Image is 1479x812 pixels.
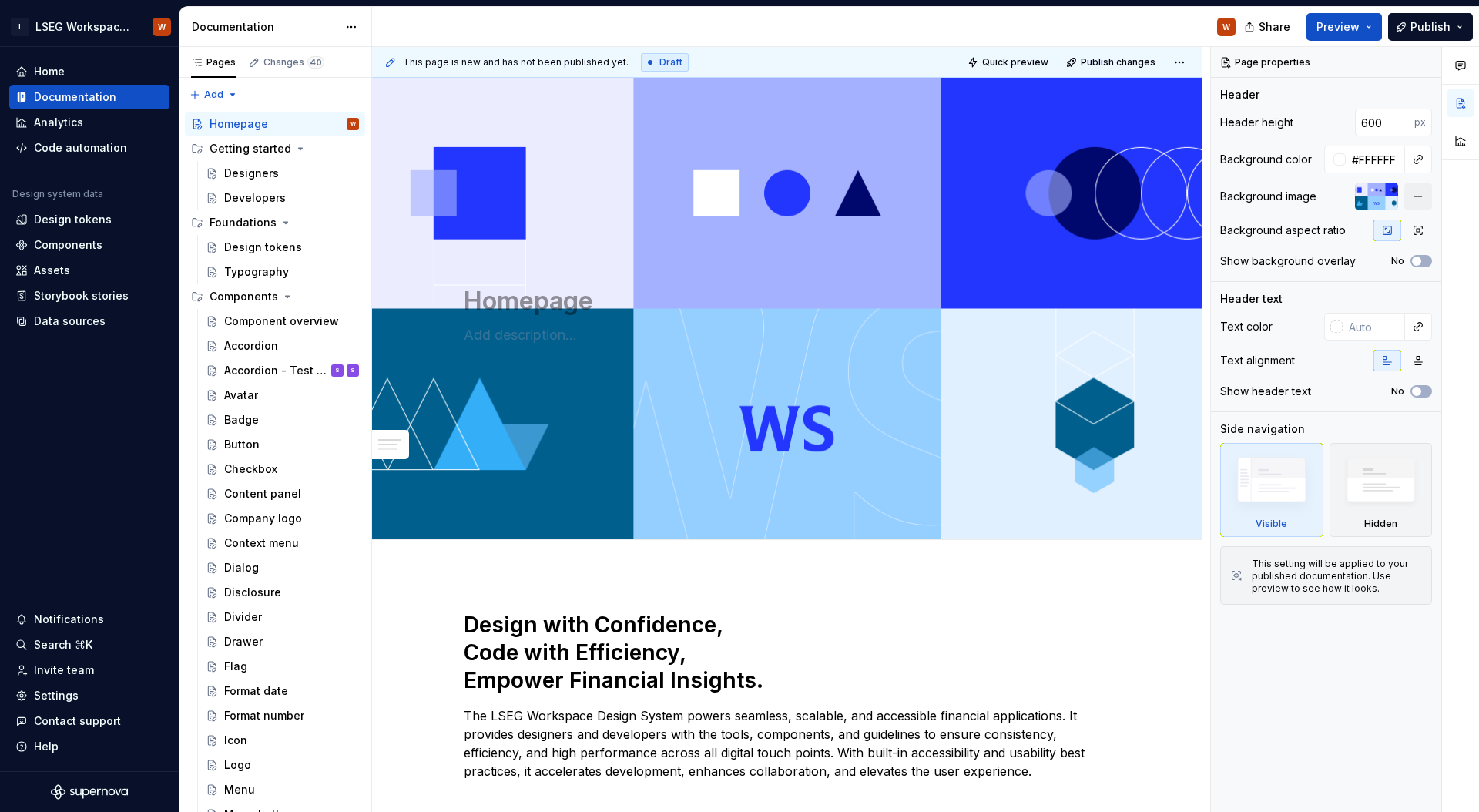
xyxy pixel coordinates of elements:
a: Logo [200,753,365,777]
div: Side navigation [1220,421,1305,437]
label: No [1391,385,1404,398]
button: Publish [1388,13,1473,41]
span: Add [204,89,223,101]
a: Design tokens [200,235,365,260]
h1: Design with Confidence, Code with Efficiency, Empower Financial Insights. [464,611,1111,694]
div: Documentation [34,89,116,105]
div: Checkbox [224,461,277,477]
span: Preview [1316,19,1360,35]
a: Checkbox [200,457,365,481]
div: Documentation [192,19,337,35]
span: Draft [659,56,682,69]
button: Preview [1306,13,1382,41]
div: Component overview [224,314,339,329]
div: Design system data [12,188,103,200]
a: Company logo [200,506,365,531]
span: Publish [1410,19,1450,35]
div: Background image [1220,189,1316,204]
span: 40 [307,56,324,69]
div: Flag [224,659,247,674]
button: Notifications [9,607,169,632]
div: Homepage [210,116,268,132]
button: Contact support [9,709,169,733]
div: Contact support [34,713,121,729]
div: W [158,21,166,33]
button: Help [9,734,169,759]
div: Components [34,237,102,253]
a: Context menu [200,531,365,555]
div: Avatar [224,388,258,403]
input: Auto [1343,313,1405,341]
button: Publish changes [1061,52,1162,73]
a: Supernova Logo [51,784,128,800]
div: Disclosure [224,585,281,600]
div: This setting will be applied to your published documentation. Use preview to see how it looks. [1252,558,1422,595]
div: Pages [191,56,236,69]
div: Icon [224,733,247,748]
div: Data sources [34,314,106,329]
span: This page is new and has not been published yet. [403,56,629,69]
button: LLSEG Workspace Design SystemW [3,10,176,43]
div: Visible [1220,443,1323,537]
div: Dialog [224,560,259,575]
div: Foundations [210,215,277,230]
div: Help [34,739,59,754]
a: Avatar [200,383,365,408]
div: Badge [224,412,259,428]
a: Divider [200,605,365,629]
a: Storybook stories [9,284,169,308]
span: Share [1259,19,1290,35]
div: Getting started [210,141,291,156]
div: Home [34,64,65,79]
a: Typography [200,260,365,284]
a: Format number [200,703,365,728]
div: Components [185,284,365,309]
a: Disclosure [200,580,365,605]
button: Quick preview [963,52,1055,73]
div: Format number [224,708,304,723]
div: Analytics [34,115,83,130]
div: S [335,363,340,378]
div: LSEG Workspace Design System [35,19,134,35]
input: Auto [1346,146,1405,173]
div: Company logo [224,511,302,526]
div: Show background overlay [1220,253,1356,269]
div: Context menu [224,535,299,551]
a: Content panel [200,481,365,506]
div: Logo [224,757,251,773]
div: Header [1220,87,1259,102]
a: Icon [200,728,365,753]
button: Add [185,84,243,106]
div: Designers [224,166,279,181]
div: Invite team [34,663,94,678]
div: Content panel [224,486,301,502]
button: Share [1236,13,1300,41]
span: Quick preview [982,56,1048,69]
div: Accordion - Test hosting storybook [224,363,328,378]
div: W [350,116,356,132]
a: Design tokens [9,207,169,232]
div: Header height [1220,115,1293,130]
a: Settings [9,683,169,708]
div: Text color [1220,319,1273,334]
div: Accordion [224,338,278,354]
div: Components [210,289,278,304]
textarea: Homepage [461,283,1108,320]
div: Text alignment [1220,353,1295,368]
input: Auto [1355,109,1414,136]
div: Background color [1220,152,1312,167]
a: Invite team [9,658,169,683]
div: Button [224,437,260,452]
a: Component overview [200,309,365,334]
p: The LSEG Workspace Design System powers seamless, scalable, and accessible financial applications... [464,706,1111,780]
a: Home [9,59,169,84]
div: Hidden [1330,443,1433,537]
a: Components [9,233,169,257]
div: Search ⌘K [34,637,92,653]
div: S [350,363,355,378]
div: Show header text [1220,384,1311,399]
div: Format date [224,683,288,699]
a: Menu [200,777,365,802]
div: Typography [224,264,289,280]
a: Assets [9,258,169,283]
